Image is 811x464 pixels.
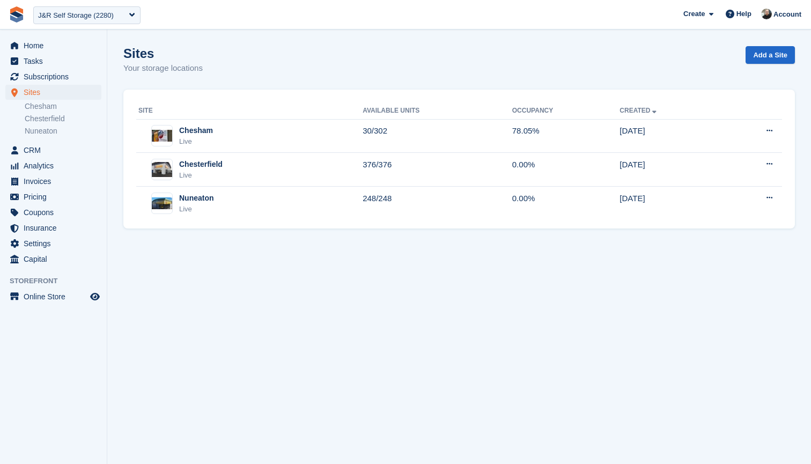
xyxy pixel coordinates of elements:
[38,10,114,21] div: J&R Self Storage (2280)
[620,153,722,187] td: [DATE]
[746,46,795,64] a: Add a Site
[24,189,88,204] span: Pricing
[24,143,88,158] span: CRM
[5,236,101,251] a: menu
[620,107,659,114] a: Created
[89,290,101,303] a: Preview store
[5,38,101,53] a: menu
[512,102,620,120] th: Occupancy
[761,9,772,19] img: Tom Huddleston
[5,174,101,189] a: menu
[179,204,214,215] div: Live
[136,102,363,120] th: Site
[25,126,101,136] a: Nuneaton
[179,125,213,136] div: Chesham
[363,119,512,153] td: 30/302
[363,153,512,187] td: 376/376
[512,153,620,187] td: 0.00%
[179,193,214,204] div: Nuneaton
[5,220,101,235] a: menu
[5,85,101,100] a: menu
[773,9,801,20] span: Account
[179,159,223,170] div: Chesterfield
[24,158,88,173] span: Analytics
[24,289,88,304] span: Online Store
[123,62,203,75] p: Your storage locations
[24,85,88,100] span: Sites
[24,236,88,251] span: Settings
[24,54,88,69] span: Tasks
[5,252,101,267] a: menu
[24,174,88,189] span: Invoices
[5,143,101,158] a: menu
[24,220,88,235] span: Insurance
[24,205,88,220] span: Coupons
[24,252,88,267] span: Capital
[9,6,25,23] img: stora-icon-8386f47178a22dfd0bd8f6a31ec36ba5ce8667c1dd55bd0f319d3a0aa187defe.svg
[25,101,101,112] a: Chesham
[620,187,722,220] td: [DATE]
[25,114,101,124] a: Chesterfield
[152,162,172,178] img: Image of Chesterfield site
[24,38,88,53] span: Home
[5,54,101,69] a: menu
[363,187,512,220] td: 248/248
[5,189,101,204] a: menu
[363,102,512,120] th: Available Units
[24,69,88,84] span: Subscriptions
[179,136,213,147] div: Live
[620,119,722,153] td: [DATE]
[152,197,172,209] img: Image of Nuneaton site
[152,130,172,142] img: Image of Chesham site
[5,158,101,173] a: menu
[123,46,203,61] h1: Sites
[10,276,107,286] span: Storefront
[179,170,223,181] div: Live
[5,69,101,84] a: menu
[512,119,620,153] td: 78.05%
[5,205,101,220] a: menu
[736,9,751,19] span: Help
[683,9,705,19] span: Create
[5,289,101,304] a: menu
[512,187,620,220] td: 0.00%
